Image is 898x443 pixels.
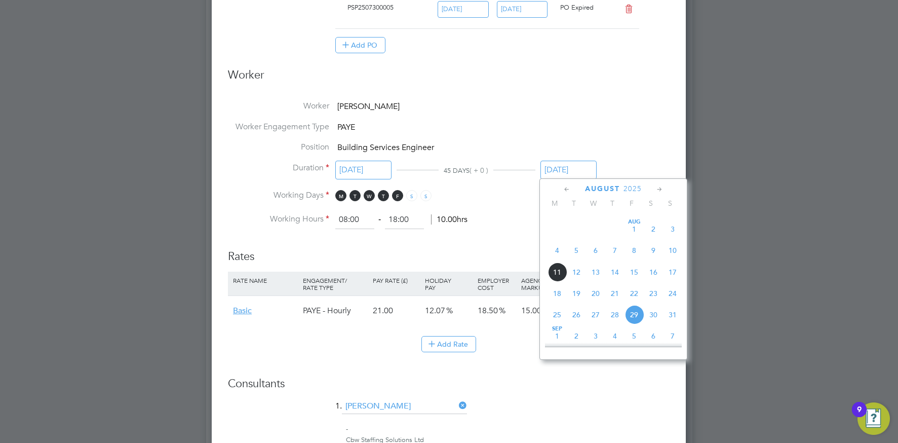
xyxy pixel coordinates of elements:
span: 16 [644,263,663,282]
span: 18 [548,284,567,303]
span: 25 [548,305,567,324]
label: Working Hours [228,214,329,225]
label: Duration [228,163,329,173]
span: S [641,199,660,208]
input: Search for... [342,399,467,414]
span: 6 [586,241,605,260]
div: Engagement/ Rate Type [300,272,370,296]
input: Select one [438,1,489,18]
span: 2025 [623,184,642,193]
span: 5 [567,241,586,260]
span: S [406,190,417,201]
span: PAYE [337,122,355,132]
div: Pay Rate (£) [370,272,422,289]
span: F [392,190,403,201]
span: PSP2507300005 [347,3,394,12]
label: Working Days [228,190,329,201]
span: 24 [663,284,682,303]
span: W [364,190,375,201]
span: M [335,190,346,201]
div: Rate Name [230,272,300,289]
input: 08:00 [335,211,374,229]
span: Sep [548,326,567,331]
span: 28 [605,305,624,324]
span: 14 [605,263,624,282]
span: ‐ [376,214,383,225]
span: 29 [624,305,644,324]
span: 23 [644,284,663,303]
span: 8 [624,241,644,260]
span: 17 [663,263,682,282]
span: M [545,199,564,208]
span: 3 [586,326,605,346]
span: 2 [644,219,663,239]
span: S [660,199,680,208]
span: PO Expired [560,3,594,12]
span: T [349,190,361,201]
span: 7 [605,241,624,260]
span: F [622,199,641,208]
span: 3 [663,219,682,239]
span: 15 [624,263,644,282]
span: August [585,184,620,193]
span: 1 [624,219,644,239]
span: 45 DAYS [444,166,470,175]
input: Select one [540,161,597,179]
div: Employer Cost [475,272,519,296]
div: 9 [857,410,862,423]
label: Worker Engagement Type [228,122,329,132]
span: 11 [548,263,567,282]
input: 17:00 [385,211,424,229]
span: 27 [586,305,605,324]
span: 21 [605,284,624,303]
span: 4 [548,241,567,260]
span: 13 [586,263,605,282]
span: ( + 0 ) [470,166,488,175]
span: 2 [567,326,586,346]
span: 12.07 [425,306,445,316]
span: 1 [548,326,567,346]
span: T [603,199,622,208]
span: W [583,199,603,208]
span: 15.00 [521,306,541,316]
span: T [378,190,389,201]
span: 18.50 [478,306,498,316]
span: 22 [624,284,644,303]
span: 10 [663,241,682,260]
span: Aug [624,219,644,225]
span: S [420,190,432,201]
span: 31 [663,305,682,324]
button: Add Rate [421,336,476,352]
span: T [564,199,583,208]
li: 1. [228,399,670,424]
h3: Worker [228,68,670,91]
span: 5 [624,326,644,346]
div: Holiday Pay [422,272,475,296]
span: 4 [605,326,624,346]
span: 20 [586,284,605,303]
input: Select one [335,161,392,179]
div: 21.00 [370,296,422,325]
div: - [346,424,670,435]
div: PAYE - Hourly [300,296,370,325]
button: Add PO [335,37,385,53]
span: 30 [644,305,663,324]
span: Basic [233,306,252,316]
span: 26 [567,305,586,324]
h3: Consultants [228,377,670,391]
label: Position [228,142,329,153]
span: 6 [644,326,663,346]
span: [PERSON_NAME] [337,101,400,112]
span: 7 [663,326,682,346]
span: 9 [644,241,663,260]
span: 12 [567,263,586,282]
div: Agency Markup [519,272,571,296]
span: 10.00hrs [431,214,467,225]
span: Building Services Engineer [337,143,434,153]
span: 19 [567,284,586,303]
h3: Rates [228,239,670,264]
label: Worker [228,101,329,112]
input: Select one [497,1,548,18]
button: Open Resource Center, 9 new notifications [857,402,890,435]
